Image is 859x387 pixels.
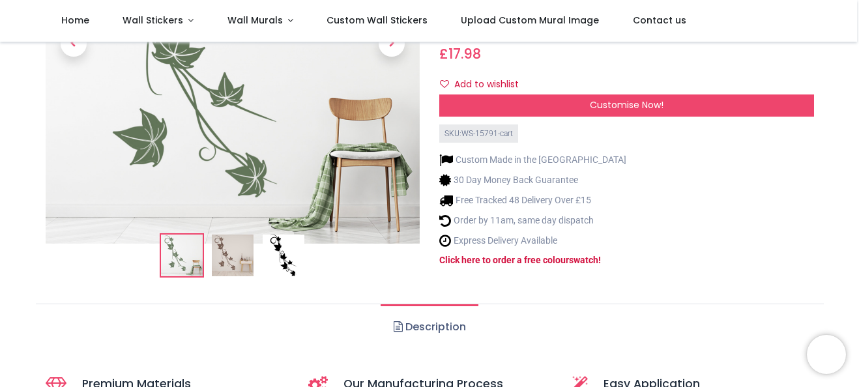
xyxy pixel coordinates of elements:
[227,14,283,27] span: Wall Murals
[439,74,530,96] button: Add to wishlistAdd to wishlist
[590,98,663,111] span: Customise Now!
[440,79,449,89] i: Add to wishlist
[61,14,89,27] span: Home
[598,255,601,265] a: !
[807,335,846,374] iframe: Brevo live chat
[439,153,626,167] li: Custom Made in the [GEOGRAPHIC_DATA]
[633,14,686,27] span: Contact us
[439,44,481,63] span: £
[448,44,481,63] span: 17.98
[327,14,428,27] span: Custom Wall Stickers
[212,235,254,276] img: WS-15791-02
[439,214,626,227] li: Order by 11am, same day dispatch
[263,235,304,276] img: WS-15791-03
[439,173,626,187] li: 30 Day Money Back Guarantee
[439,234,626,248] li: Express Delivery Available
[381,304,478,350] a: Description
[61,31,87,57] span: Previous
[569,255,598,265] a: swatch
[461,14,599,27] span: Upload Custom Mural Image
[161,235,203,276] img: Ivy Vine Leaves Floral Swirl Wall Sticker
[379,31,405,57] span: Next
[123,14,183,27] span: Wall Stickers
[439,193,626,207] li: Free Tracked 48 Delivery Over £15
[439,255,569,265] a: Click here to order a free colour
[439,124,518,143] div: SKU: WS-15791-cart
